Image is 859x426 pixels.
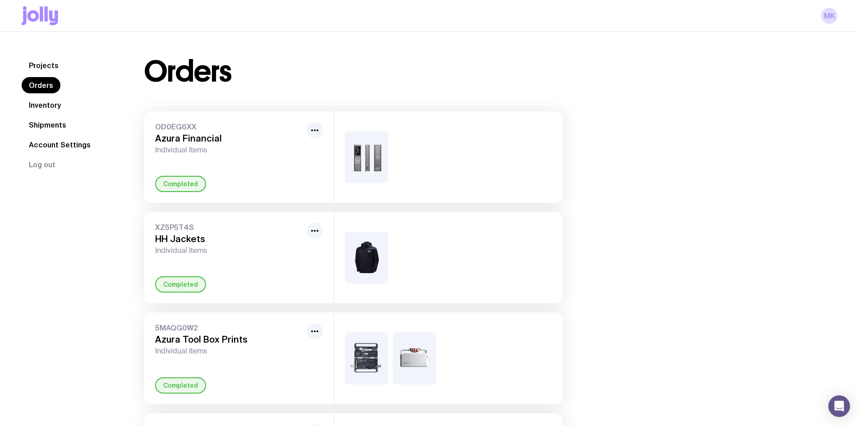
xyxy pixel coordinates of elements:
[155,334,303,345] h3: Azura Tool Box Prints
[155,347,303,356] span: Individual Items
[155,276,206,293] div: Completed
[22,117,73,133] a: Shipments
[821,8,837,24] a: MK
[155,146,303,155] span: Individual Items
[155,133,303,144] h3: Azura Financial
[144,57,231,86] h1: Orders
[22,57,66,73] a: Projects
[22,137,98,153] a: Account Settings
[828,395,850,417] div: Open Intercom Messenger
[155,377,206,394] div: Completed
[155,176,206,192] div: Completed
[155,323,303,332] span: 5MAQG0W2
[155,246,303,255] span: Individual Items
[155,234,303,244] h3: HH Jackets
[22,77,60,93] a: Orders
[155,223,303,232] span: XZ5P5T4S
[155,122,303,131] span: OD0EG6XX
[22,156,63,173] button: Log out
[22,97,68,113] a: Inventory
